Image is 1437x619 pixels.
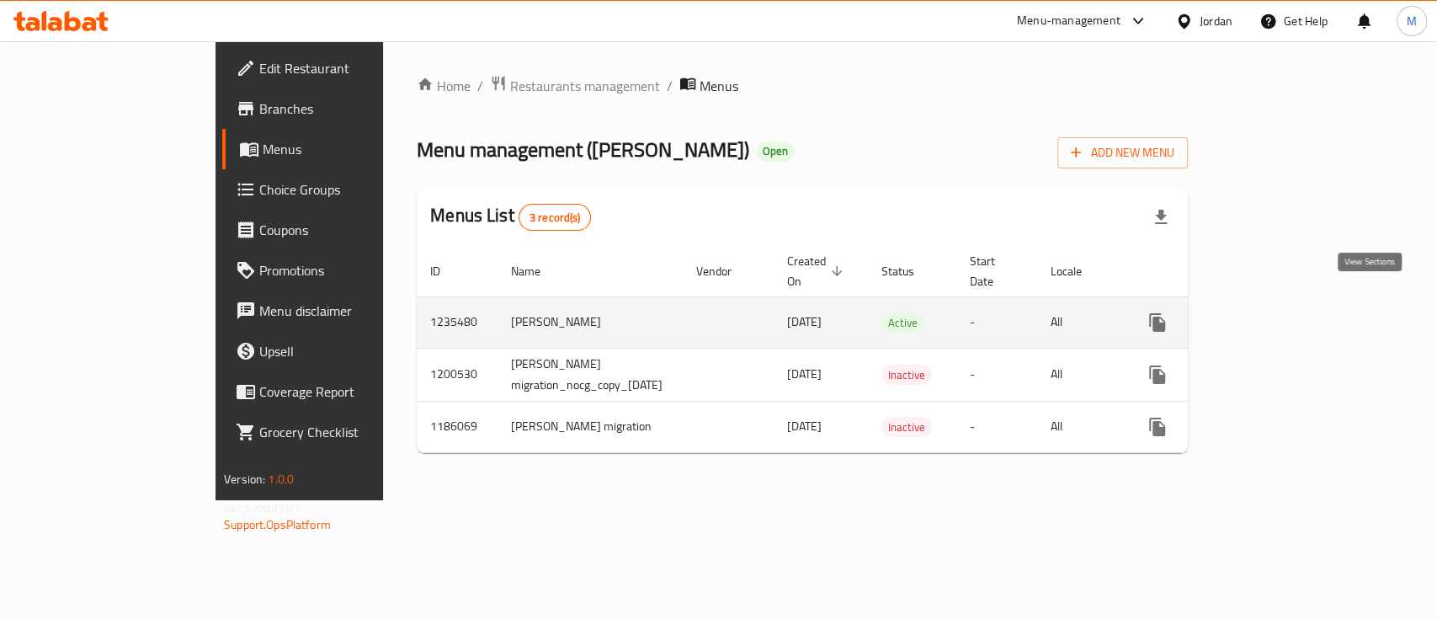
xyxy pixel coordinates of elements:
div: Menu-management [1017,11,1120,31]
span: ID [430,261,462,281]
span: [DATE] [787,363,822,385]
span: Add New Menu [1071,142,1174,163]
span: Choice Groups [259,179,442,200]
button: more [1137,407,1178,447]
span: Coverage Report [259,382,442,402]
td: - [956,296,1037,348]
a: Grocery Checklist [222,412,455,452]
button: Add New Menu [1057,137,1188,168]
td: All [1037,348,1124,401]
span: M [1407,12,1417,30]
button: Change Status [1178,302,1218,343]
div: Total records count [519,204,592,231]
span: Status [881,261,936,281]
td: - [956,401,1037,452]
a: Branches [222,88,455,129]
span: Open [756,144,795,158]
span: Version: [224,468,265,490]
a: Coupons [222,210,455,250]
li: / [667,76,673,96]
span: Active [881,313,924,333]
h2: Menus List [430,203,591,231]
button: more [1137,302,1178,343]
span: Get support on: [224,497,301,519]
span: Promotions [259,260,442,280]
div: Inactive [881,365,932,385]
span: Edit Restaurant [259,58,442,78]
a: Support.OpsPlatform [224,514,331,536]
td: - [956,348,1037,401]
a: Coverage Report [222,371,455,412]
td: 1200530 [417,348,498,401]
button: Change Status [1178,355,1218,395]
span: Coupons [259,220,442,240]
span: 1.0.0 [268,468,294,490]
span: Locale [1051,261,1104,281]
span: Name [511,261,562,281]
span: Grocery Checklist [259,422,442,442]
div: Active [881,312,924,333]
a: Edit Restaurant [222,48,455,88]
span: Created On [787,251,848,291]
td: [PERSON_NAME] migration_nocg_copy_[DATE] [498,348,683,401]
td: [PERSON_NAME] [498,296,683,348]
button: more [1137,355,1178,395]
span: Menus [263,139,442,159]
span: Upsell [259,341,442,361]
span: Restaurants management [510,76,660,96]
div: Jordan [1200,12,1232,30]
a: Promotions [222,250,455,291]
span: Menus [700,76,738,96]
span: Vendor [696,261,753,281]
button: Change Status [1178,407,1218,447]
li: / [477,76,483,96]
td: 1186069 [417,401,498,452]
a: Menus [222,129,455,169]
span: Menu management ( [PERSON_NAME] ) [417,131,749,168]
a: Choice Groups [222,169,455,210]
td: 1235480 [417,296,498,348]
span: 3 record(s) [519,210,591,226]
a: Restaurants management [490,75,660,97]
table: enhanced table [417,246,1312,453]
a: Upsell [222,331,455,371]
span: Inactive [881,366,932,385]
div: Open [756,141,795,162]
div: Export file [1141,197,1181,237]
td: [PERSON_NAME] migration [498,401,683,452]
span: [DATE] [787,415,822,437]
a: Menu disclaimer [222,291,455,331]
nav: breadcrumb [417,75,1188,97]
th: Actions [1124,246,1312,297]
span: [DATE] [787,311,822,333]
td: All [1037,296,1124,348]
td: All [1037,401,1124,452]
span: Start Date [970,251,1017,291]
span: Inactive [881,418,932,437]
span: Menu disclaimer [259,301,442,321]
span: Branches [259,99,442,119]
